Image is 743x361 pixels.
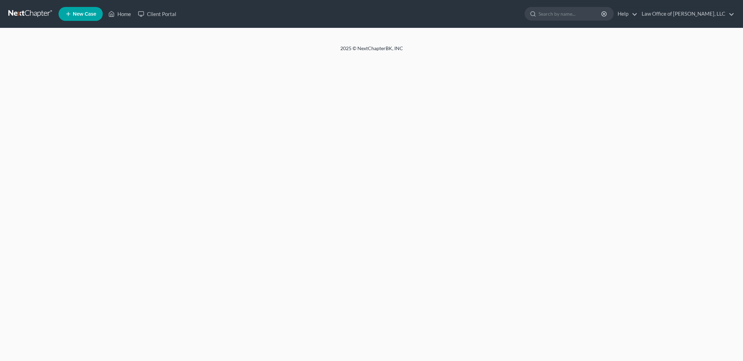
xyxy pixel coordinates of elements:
input: Search by name... [539,7,602,20]
a: Help [614,8,637,20]
div: 2025 © NextChapterBK, INC [173,45,570,57]
a: Home [105,8,134,20]
a: Client Portal [134,8,180,20]
span: New Case [73,11,96,17]
a: Law Office of [PERSON_NAME], LLC [638,8,734,20]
